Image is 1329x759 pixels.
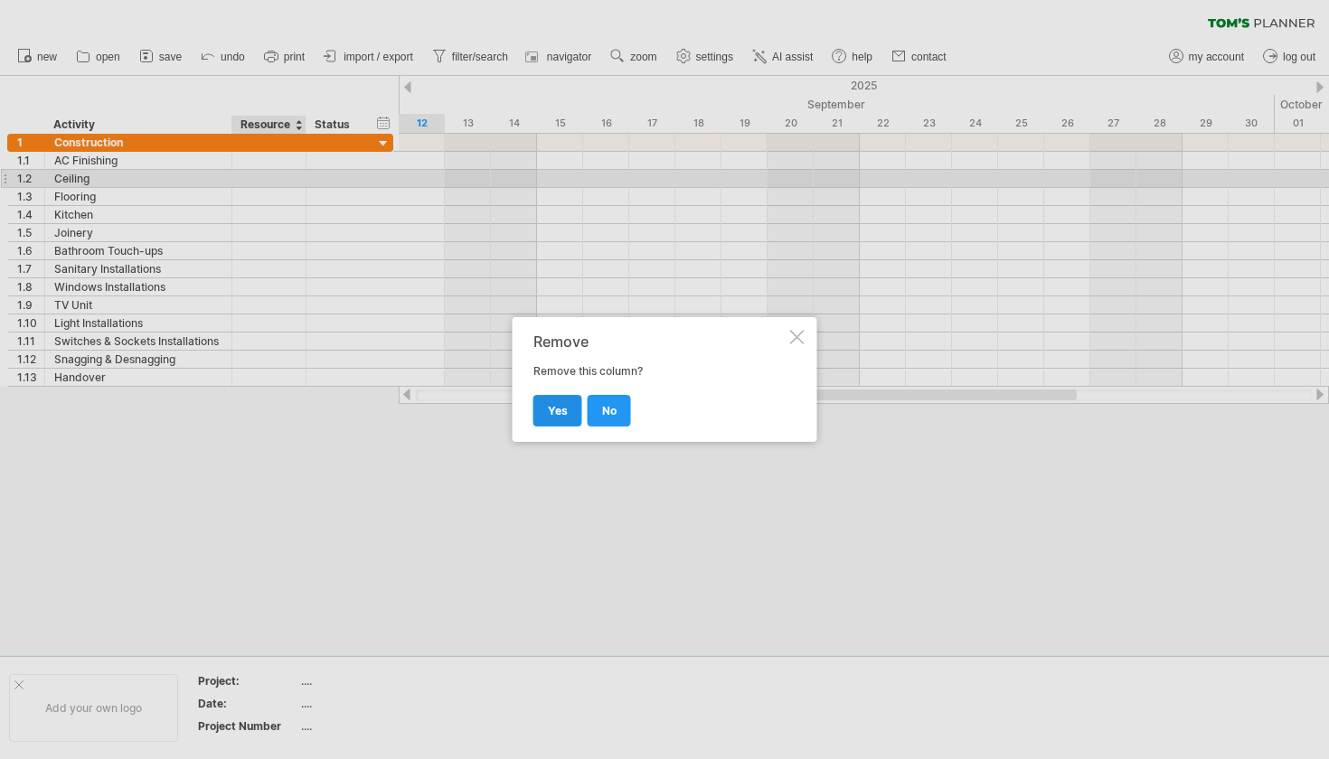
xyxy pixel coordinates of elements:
[533,395,582,426] a: yes
[533,333,787,350] div: Remove
[548,404,568,417] span: yes
[588,395,631,426] a: no
[602,404,617,417] span: no
[533,333,787,426] div: Remove this column?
